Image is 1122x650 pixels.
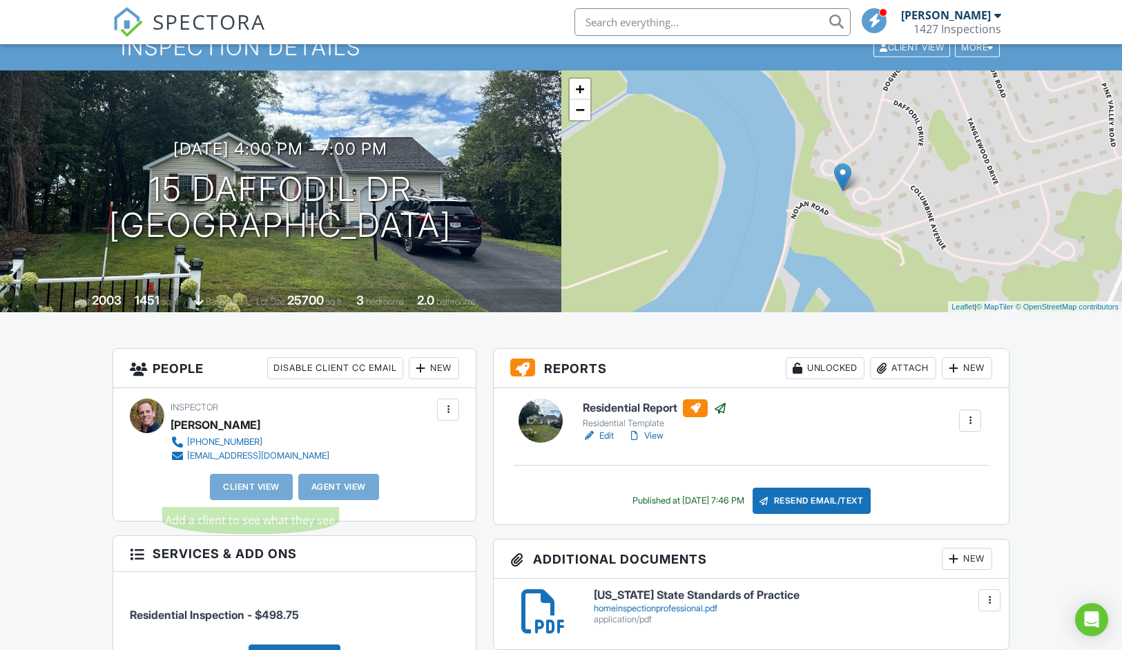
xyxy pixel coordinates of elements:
div: 2.0 [417,293,434,307]
span: bathrooms [436,296,476,307]
div: Client View [873,38,950,57]
img: The Best Home Inspection Software - Spectora [113,7,143,37]
div: Disable Client CC Email [267,357,403,379]
h3: Additional Documents [494,539,1009,579]
div: New [942,548,992,570]
a: Client View [872,41,954,52]
span: sq.ft. [326,296,343,307]
a: [US_STATE] State Standards of Practice homeinspectionprofessional.pdf application/pdf [594,589,993,624]
span: sq. ft. [162,296,181,307]
h3: [DATE] 4:00 pm - 7:00 pm [173,140,387,158]
div: [PHONE_NUMBER] [187,437,262,448]
div: 2003 [92,293,122,307]
span: Residential Inspection - $498.75 [130,608,299,622]
h6: Residential Report [583,399,727,417]
span: Built [75,296,90,307]
h6: [US_STATE] State Standards of Practice [594,589,993,602]
div: Resend Email/Text [753,488,871,514]
a: © OpenStreetMap contributors [1016,303,1119,311]
span: Lot Size [256,296,285,307]
div: [PERSON_NAME] [901,8,991,22]
span: basement [206,296,243,307]
div: Open Intercom Messenger [1075,603,1108,636]
div: More [955,38,1000,57]
div: Unlocked [786,357,864,379]
h1: Inspection Details [121,35,1000,59]
div: [PERSON_NAME] [171,414,260,435]
h3: Services & Add ons [113,536,476,572]
div: [EMAIL_ADDRESS][DOMAIN_NAME] [187,450,329,461]
a: Zoom out [570,99,590,120]
a: [EMAIL_ADDRESS][DOMAIN_NAME] [171,449,329,463]
div: 1427 Inspections [913,22,1001,36]
li: Service: Residential Inspection [130,582,460,633]
div: homeinspectionprofessional.pdf [594,603,993,614]
a: Residential Report Residential Template [583,399,727,430]
a: SPECTORA [113,19,266,48]
a: View [628,429,664,443]
input: Search everything... [574,8,851,36]
h1: 15 Daffodil Dr [GEOGRAPHIC_DATA] [109,171,452,245]
div: Published at [DATE] 7:46 PM [632,495,744,506]
h3: People [113,349,476,388]
h3: Reports [494,349,1009,388]
span: SPECTORA [153,7,266,36]
a: © MapTiler [976,303,1014,311]
a: Leaflet [951,303,974,311]
span: Inspector [171,402,218,412]
div: 1451 [135,293,159,307]
a: [PHONE_NUMBER] [171,435,329,449]
span: bedrooms [366,296,404,307]
div: Attach [870,357,936,379]
a: Zoom in [570,79,590,99]
div: application/pdf [594,614,993,625]
div: | [948,301,1122,313]
div: 25700 [287,293,324,307]
div: Residential Template [583,418,727,429]
a: Edit [583,429,614,443]
div: New [409,357,459,379]
div: New [942,357,992,379]
div: 3 [356,293,364,307]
